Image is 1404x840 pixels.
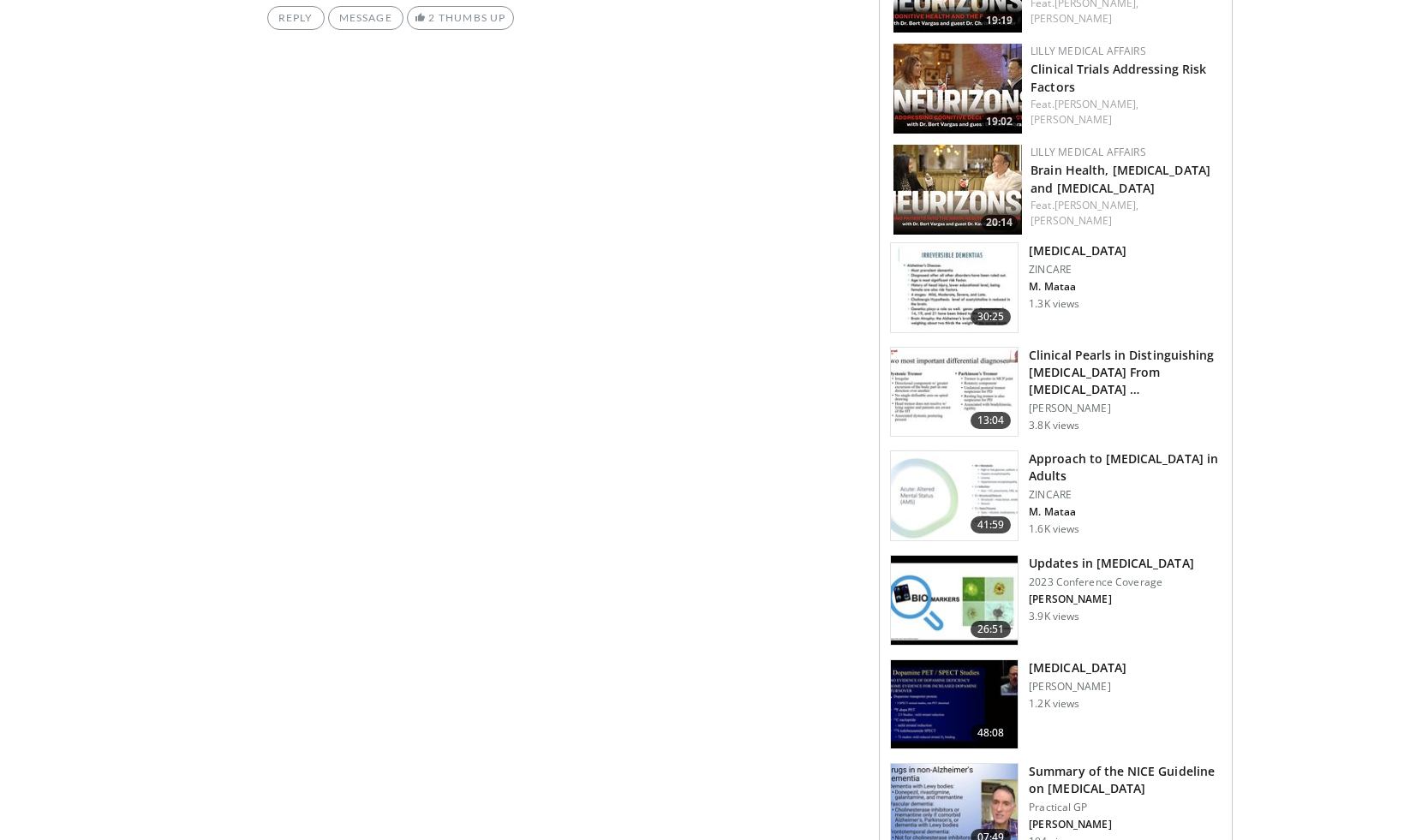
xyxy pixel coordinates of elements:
[890,555,1222,646] a: 26:51 Updates in [MEDICAL_DATA] 2023 Conference Coverage [PERSON_NAME] 3.9K views
[328,6,403,30] a: Message
[1029,575,1194,589] p: 2023 Conference Coverage
[893,44,1022,134] a: 19:02
[407,6,514,30] a: 2 Thumbs Up
[893,145,1022,235] img: ca157f26-4c4a-49fd-8611-8e91f7be245d.png.150x105_q85_crop-smart_upscale.jpg
[1029,419,1079,432] p: 3.8K views
[981,114,1018,129] span: 19:02
[1029,680,1126,694] p: [PERSON_NAME]
[1031,97,1218,128] div: Feat.
[893,145,1022,235] a: 20:14
[428,11,435,24] span: 2
[1031,145,1146,159] a: Lilly Medical Affairs
[1029,280,1126,294] p: M. Mataa
[1031,11,1112,26] a: [PERSON_NAME]
[890,242,1222,333] a: 30:25 [MEDICAL_DATA] ZINCARE M. Mataa 1.3K views
[1029,297,1079,311] p: 1.3K views
[971,412,1012,429] span: 13:04
[971,724,1012,742] span: 48:08
[981,13,1018,28] span: 19:19
[971,516,1012,533] span: 41:59
[890,659,1222,750] a: 48:08 [MEDICAL_DATA] [PERSON_NAME] 1.2K views
[1029,242,1126,259] h3: [MEDICAL_DATA]
[981,215,1018,230] span: 20:14
[971,621,1012,638] span: 26:51
[1029,659,1126,676] h3: [MEDICAL_DATA]
[1029,610,1079,623] p: 3.9K views
[1031,44,1146,58] a: Lilly Medical Affairs
[891,451,1018,540] img: 35067cdd-e411-437a-b1de-835769b4ccc8.150x105_q85_crop-smart_upscale.jpg
[890,450,1222,541] a: 41:59 Approach to [MEDICAL_DATA] in Adults ZINCARE M. Mataa 1.6K views
[1029,522,1079,536] p: 1.6K views
[891,556,1018,645] img: b843c843-3fc7-478f-9948-e9fdeda63c6a.150x105_q85_crop-smart_upscale.jpg
[267,6,325,30] a: Reply
[890,347,1222,438] a: 13:04 Clinical Pearls in Distinguishing [MEDICAL_DATA] From [MEDICAL_DATA] … [PERSON_NAME] 3.8K v...
[1031,162,1210,196] a: Brain Health, [MEDICAL_DATA] and [MEDICAL_DATA]
[1029,818,1222,831] p: [PERSON_NAME]
[1029,347,1222,398] h3: Clinical Pearls in Distinguishing [MEDICAL_DATA] From [MEDICAL_DATA] …
[891,243,1018,332] img: 96c0771b-d5ed-4f2b-b731-d373cff9a15e.150x105_q85_crop-smart_upscale.jpg
[1029,763,1222,797] h3: Summary of the NICE Guideline on [MEDICAL_DATA]
[1029,697,1079,711] p: 1.2K views
[1031,213,1112,228] a: [PERSON_NAME]
[891,660,1018,749] img: cf0ca5dd-1399-4bd2-9d09-448e460422e9.150x105_q85_crop-smart_upscale.jpg
[1029,801,1222,814] p: Practical GP
[1031,61,1206,95] a: Clinical Trials Addressing Risk Factors
[1029,505,1222,519] p: M. Mataa
[1031,112,1112,127] a: [PERSON_NAME]
[1029,488,1222,502] p: ZINCARE
[1029,402,1222,415] p: [PERSON_NAME]
[971,308,1012,325] span: 30:25
[1029,450,1222,485] h3: Approach to [MEDICAL_DATA] in Adults
[893,44,1022,134] img: 1541e73f-d457-4c7d-a135-57e066998777.png.150x105_q85_crop-smart_upscale.jpg
[1029,263,1126,277] p: ZINCARE
[1054,97,1138,111] a: [PERSON_NAME],
[1031,198,1218,229] div: Feat.
[1029,593,1194,606] p: [PERSON_NAME]
[1054,198,1138,212] a: [PERSON_NAME],
[891,348,1018,437] img: ed3a58a2-8b8e-47a7-97e9-e2cef5cf3a82.150x105_q85_crop-smart_upscale.jpg
[1029,555,1194,572] h3: Updates in [MEDICAL_DATA]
